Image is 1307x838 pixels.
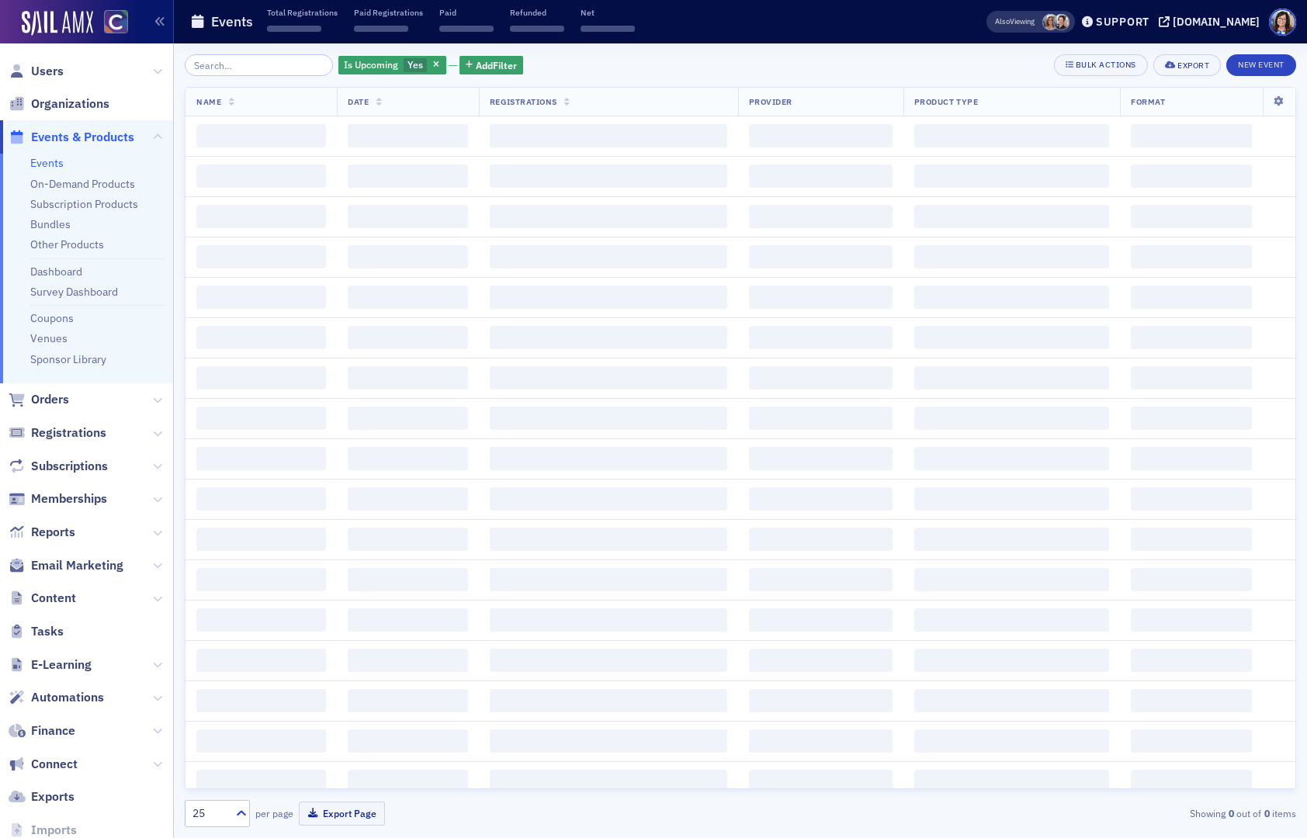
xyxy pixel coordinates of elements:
span: ‌ [1131,407,1252,430]
a: Events & Products [9,129,134,146]
span: Add Filter [476,58,517,72]
span: ‌ [1131,366,1252,390]
a: New Event [1226,57,1296,71]
span: Memberships [31,490,107,507]
button: [DOMAIN_NAME] [1159,16,1265,27]
span: Orders [31,391,69,408]
span: ‌ [348,245,468,268]
a: Finance [9,722,75,739]
span: ‌ [749,568,893,591]
span: ‌ [914,245,1109,268]
a: Subscriptions [9,458,108,475]
span: ‌ [196,164,326,188]
span: ‌ [196,608,326,632]
span: Date [348,96,369,107]
button: AddFilter [459,56,523,75]
span: ‌ [196,447,326,470]
span: ‌ [749,689,893,712]
span: ‌ [348,124,468,147]
div: Yes [338,56,446,75]
span: ‌ [1131,124,1252,147]
span: Is Upcoming [344,58,398,71]
span: ‌ [1131,770,1252,793]
div: Support [1096,15,1149,29]
button: New Event [1226,54,1296,76]
span: ‌ [490,689,727,712]
span: ‌ [1131,689,1252,712]
button: Export Page [299,802,385,826]
span: ‌ [749,245,893,268]
span: ‌ [914,124,1109,147]
span: ‌ [196,326,326,349]
span: ‌ [196,649,326,672]
span: ‌ [348,286,468,309]
span: Viewing [995,16,1035,27]
span: ‌ [749,770,893,793]
a: Users [9,63,64,80]
span: ‌ [914,205,1109,228]
span: Tasks [31,623,64,640]
span: ‌ [749,124,893,147]
span: Content [31,590,76,607]
span: ‌ [439,26,494,32]
span: Yes [407,58,423,71]
span: ‌ [490,729,727,753]
label: per page [255,806,293,820]
a: Sponsor Library [30,352,106,366]
span: ‌ [581,26,635,32]
span: ‌ [749,326,893,349]
span: ‌ [196,407,326,430]
span: ‌ [914,407,1109,430]
span: ‌ [354,26,408,32]
div: Showing out of items [937,806,1296,820]
span: ‌ [348,608,468,632]
span: ‌ [749,487,893,511]
span: ‌ [914,649,1109,672]
input: Search… [185,54,333,76]
span: ‌ [914,528,1109,551]
span: ‌ [490,528,727,551]
span: ‌ [1131,608,1252,632]
span: ‌ [348,568,468,591]
span: Reports [31,524,75,541]
a: Tasks [9,623,64,640]
a: Exports [9,788,75,805]
span: ‌ [196,366,326,390]
button: Bulk Actions [1054,54,1148,76]
span: ‌ [348,366,468,390]
span: ‌ [490,326,727,349]
a: Connect [9,756,78,773]
div: Also [995,16,1010,26]
span: ‌ [267,26,321,32]
span: Exports [31,788,75,805]
span: ‌ [1131,729,1252,753]
span: ‌ [510,26,564,32]
span: ‌ [749,205,893,228]
span: ‌ [490,205,727,228]
span: ‌ [914,366,1109,390]
div: Export [1177,61,1209,70]
span: ‌ [914,487,1109,511]
span: ‌ [348,487,468,511]
span: ‌ [348,770,468,793]
span: ‌ [196,205,326,228]
span: ‌ [348,447,468,470]
span: ‌ [196,770,326,793]
span: Organizations [31,95,109,113]
span: ‌ [348,407,468,430]
span: ‌ [914,608,1109,632]
a: Venues [30,331,68,345]
a: Memberships [9,490,107,507]
span: Provider [749,96,792,107]
span: ‌ [196,729,326,753]
span: ‌ [348,205,468,228]
a: Reports [9,524,75,541]
a: Other Products [30,237,104,251]
a: Organizations [9,95,109,113]
span: ‌ [490,487,727,511]
span: ‌ [196,124,326,147]
span: ‌ [914,689,1109,712]
span: ‌ [914,729,1109,753]
span: ‌ [490,447,727,470]
span: ‌ [749,164,893,188]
